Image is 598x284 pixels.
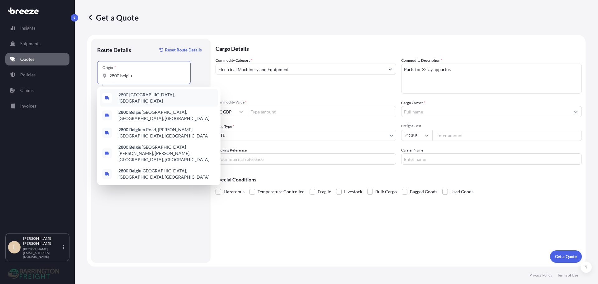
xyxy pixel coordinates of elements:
[216,123,234,130] span: Load Type
[118,168,216,180] span: [GEOGRAPHIC_DATA], [GEOGRAPHIC_DATA], [GEOGRAPHIC_DATA]
[118,168,141,173] b: 2800 Belgiu
[401,106,570,117] input: Full name
[118,144,141,150] b: 2800 Belgiu
[258,187,305,196] span: Temperature Controlled
[218,132,225,138] span: LTL
[23,247,62,258] p: [PERSON_NAME][EMAIL_ADDRESS][DOMAIN_NAME]
[570,106,581,117] button: Show suggestions
[401,57,443,64] label: Commodity Description
[555,253,577,260] p: Get a Quote
[401,153,582,165] input: Enter name
[216,147,247,153] label: Booking Reference
[109,73,183,79] input: Origin
[401,147,423,153] label: Carrier Name
[20,41,40,47] p: Shipments
[118,109,216,122] span: [GEOGRAPHIC_DATA], [GEOGRAPHIC_DATA], [GEOGRAPHIC_DATA]
[216,57,253,64] label: Commodity Category
[557,273,578,278] p: Terms of Use
[97,46,131,54] p: Route Details
[118,144,216,163] span: [GEOGRAPHIC_DATA][PERSON_NAME], [PERSON_NAME], [GEOGRAPHIC_DATA], [GEOGRAPHIC_DATA]
[87,12,139,22] p: Get a Quote
[118,127,216,139] span: m Road, [PERSON_NAME], [GEOGRAPHIC_DATA], [GEOGRAPHIC_DATA]
[432,130,582,141] input: Enter amount
[23,236,62,246] p: [PERSON_NAME] [PERSON_NAME]
[529,273,552,278] p: Privacy Policy
[13,244,16,250] span: L
[375,187,397,196] span: Bulk Cargo
[97,87,221,185] div: Show suggestions
[20,87,34,94] p: Claims
[118,92,216,104] span: 2800 [GEOGRAPHIC_DATA], [GEOGRAPHIC_DATA]
[118,127,141,132] b: 2800 Belgiu
[385,64,396,75] button: Show suggestions
[401,123,582,128] span: Freight Cost
[410,187,437,196] span: Bagged Goods
[224,187,244,196] span: Hazardous
[118,109,141,115] b: 2800 Belgiu
[216,64,385,75] input: Select a commodity type
[401,100,425,106] label: Cargo Owner
[450,187,473,196] span: Used Goods
[102,65,116,70] div: Origin
[216,39,582,57] p: Cargo Details
[20,72,36,78] p: Policies
[216,177,582,182] p: Special Conditions
[318,187,331,196] span: Fragile
[8,269,59,279] img: organization-logo
[20,103,36,109] p: Invoices
[20,25,35,31] p: Insights
[247,106,396,117] input: Type amount
[20,56,34,62] p: Quotes
[165,47,202,53] p: Reset Route Details
[216,100,396,105] span: Commodity Value
[216,153,396,165] input: Your internal reference
[344,187,362,196] span: Livestock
